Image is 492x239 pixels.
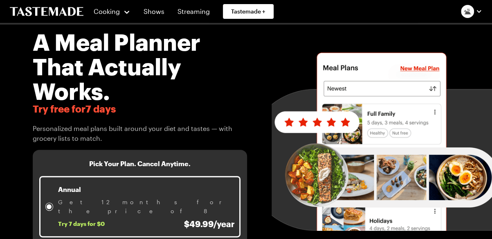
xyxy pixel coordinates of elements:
span: $49.99/year [184,219,234,229]
button: Cooking [93,2,130,21]
span: Try free for 7 days [33,103,247,115]
p: Annual [58,185,235,194]
span: Cooking [94,7,120,15]
a: To Tastemade Home Page [10,7,83,16]
span: Try 7 days for $0 [58,220,105,228]
h1: A Meal Planner That Actually Works. [33,29,247,103]
a: Tastemade + [223,4,274,19]
span: Tastemade + [231,7,265,16]
span: Get 12 months for the price of 8 [58,198,235,216]
h3: Pick Your Plan. Cancel Anytime. [89,160,191,168]
img: Profile picture [461,5,474,18]
button: Profile picture [461,5,482,18]
span: Personalized meal plans built around your diet and tastes — with grocery lists to match. [33,124,247,143]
